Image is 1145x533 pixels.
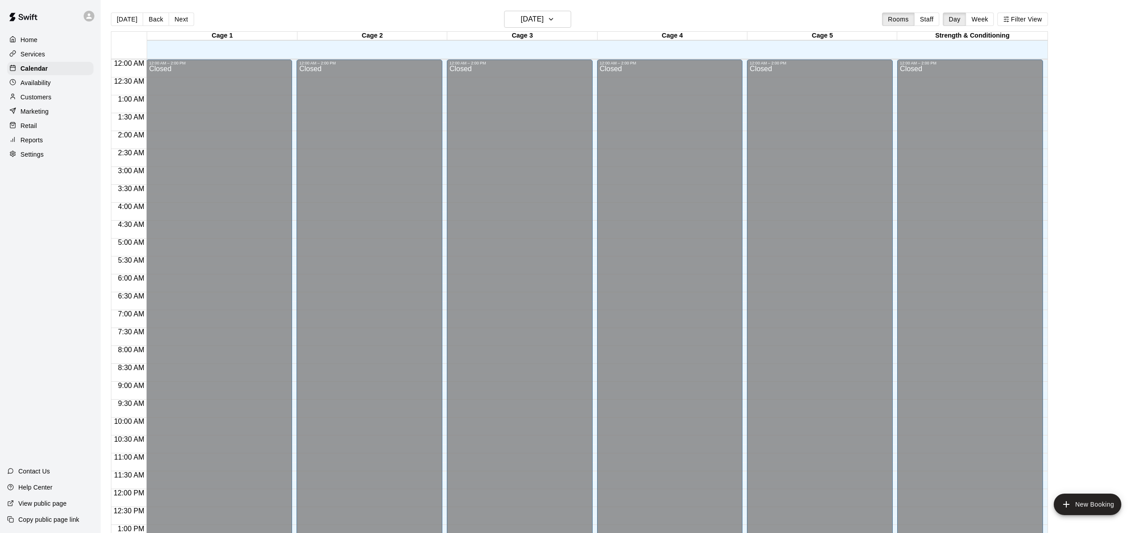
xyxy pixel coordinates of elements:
div: 12:00 AM – 2:00 PM [600,61,740,65]
a: Customers [7,90,93,104]
div: Cage 3 [447,32,597,40]
div: Cage 5 [747,32,897,40]
p: Retail [21,121,37,130]
span: 1:00 PM [115,525,147,533]
span: 6:00 AM [116,274,147,282]
span: 11:30 AM [112,471,147,479]
a: Reports [7,133,93,147]
span: 7:30 AM [116,328,147,336]
div: Cage 4 [598,32,747,40]
a: Availability [7,76,93,90]
button: Day [943,13,966,26]
button: add [1054,494,1121,515]
p: Availability [21,78,51,87]
span: 10:00 AM [112,418,147,425]
span: 12:30 PM [111,507,146,515]
span: 3:30 AM [116,185,147,192]
span: 12:30 AM [112,77,147,85]
button: Next [169,13,194,26]
span: 3:00 AM [116,167,147,175]
a: Services [7,47,93,61]
button: Back [143,13,169,26]
span: 11:00 AM [112,453,147,461]
div: 12:00 AM – 2:00 PM [450,61,590,65]
button: [DATE] [504,11,571,28]
button: Filter View [997,13,1047,26]
span: 9:30 AM [116,400,147,407]
div: Cage 2 [297,32,447,40]
span: 9:00 AM [116,382,147,389]
p: Customers [21,93,51,102]
h6: [DATE] [521,13,543,26]
a: Marketing [7,105,93,118]
p: Services [21,50,45,59]
p: Copy public page link [18,515,79,524]
p: Settings [21,150,44,159]
p: Marketing [21,107,49,116]
span: 2:00 AM [116,131,147,139]
div: 12:00 AM – 2:00 PM [299,61,440,65]
span: 5:30 AM [116,256,147,264]
button: [DATE] [111,13,143,26]
span: 7:00 AM [116,310,147,318]
p: Contact Us [18,467,50,476]
span: 6:30 AM [116,292,147,300]
span: 12:00 PM [111,489,146,497]
p: Home [21,35,38,44]
div: 12:00 AM – 2:00 PM [149,61,289,65]
a: Settings [7,148,93,161]
div: Strength & Conditioning [897,32,1047,40]
p: Help Center [18,483,52,492]
span: 5:00 AM [116,239,147,246]
p: Reports [21,136,43,145]
div: Cage 1 [147,32,297,40]
button: Rooms [882,13,914,26]
span: 8:00 AM [116,346,147,354]
a: Calendar [7,62,93,75]
a: Home [7,33,93,47]
div: 12:00 AM – 2:00 PM [900,61,1040,65]
span: 8:30 AM [116,364,147,371]
span: 4:00 AM [116,203,147,210]
div: 12:00 AM – 2:00 PM [750,61,890,65]
span: 12:00 AM [112,60,147,67]
span: 1:00 AM [116,95,147,103]
a: Retail [7,119,93,132]
p: Calendar [21,64,48,73]
button: Week [966,13,994,26]
span: 4:30 AM [116,221,147,228]
span: 10:30 AM [112,435,147,443]
span: 1:30 AM [116,113,147,121]
p: View public page [18,499,67,508]
button: Staff [914,13,940,26]
span: 2:30 AM [116,149,147,157]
